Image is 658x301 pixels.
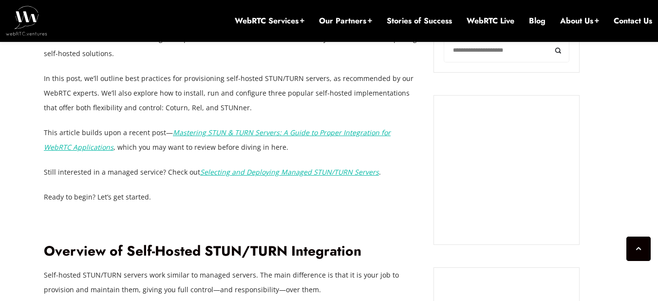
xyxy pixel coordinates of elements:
[547,38,569,62] button: Search
[44,128,391,152] a: Mastering STUN & TURN Servers: A Guide to Proper Integration for WebRTC Applications
[44,243,419,260] h2: Overview of Self-Hosted STUN/TURN Integration
[44,165,419,180] p: Still interested in a managed service? Check out .
[44,71,419,115] p: In this post, we’ll outline best practices for provisioning self-hosted STUN/TURN servers, as rec...
[560,16,599,26] a: About Us
[614,16,652,26] a: Contact Us
[387,16,452,26] a: Stories of Success
[444,105,569,235] iframe: Embedded CTA
[319,16,372,26] a: Our Partners
[6,6,47,35] img: WebRTC.ventures
[44,125,419,155] p: This article builds upon a recent post— , which you may want to review before diving in here.
[44,190,419,204] p: Ready to begin? Let’s get started.
[44,268,419,297] p: Self-hosted STUN/TURN servers work similar to managed servers. The main difference is that it is ...
[467,16,514,26] a: WebRTC Live
[529,16,545,26] a: Blog
[200,167,379,177] a: Selecting and Deploying Managed STUN/TURN Servers
[235,16,304,26] a: WebRTC Services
